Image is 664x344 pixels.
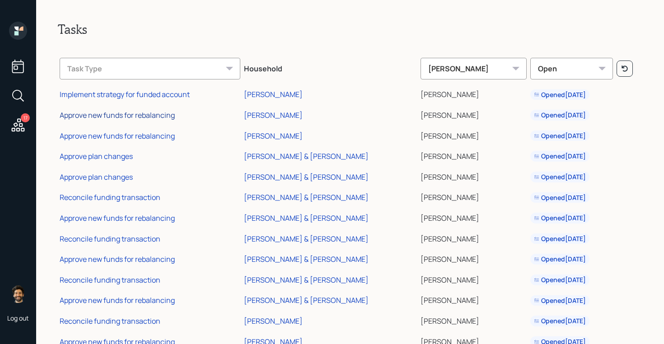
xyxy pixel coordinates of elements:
div: [PERSON_NAME] & [PERSON_NAME] [244,275,369,285]
td: [PERSON_NAME] [419,144,528,165]
td: [PERSON_NAME] [419,309,528,330]
div: Reconcile funding transaction [60,234,160,244]
div: Opened [DATE] [534,193,586,202]
div: Opened [DATE] [534,296,586,305]
div: Approve plan changes [60,172,133,182]
td: [PERSON_NAME] [419,206,528,227]
th: Household [242,51,419,83]
h2: Tasks [58,22,642,37]
td: [PERSON_NAME] [419,165,528,186]
div: [PERSON_NAME] [421,58,527,79]
div: [PERSON_NAME] [244,89,303,99]
td: [PERSON_NAME] [419,227,528,248]
td: [PERSON_NAME] [419,124,528,145]
td: [PERSON_NAME] [419,186,528,207]
div: [PERSON_NAME] & [PERSON_NAME] [244,295,369,305]
div: Opened [DATE] [534,172,586,181]
div: [PERSON_NAME] & [PERSON_NAME] [244,254,369,264]
div: Opened [DATE] [534,234,586,243]
div: [PERSON_NAME] [244,316,303,326]
div: Reconcile funding transaction [60,275,160,285]
div: [PERSON_NAME] & [PERSON_NAME] [244,234,369,244]
div: Approve plan changes [60,151,133,161]
div: Opened [DATE] [534,131,586,140]
div: [PERSON_NAME] [244,131,303,141]
div: Log out [7,314,29,322]
div: Opened [DATE] [534,152,586,161]
div: Open [530,58,613,79]
div: Approve new funds for rebalancing [60,110,175,120]
td: [PERSON_NAME] [419,268,528,289]
div: Implement strategy for funded account [60,89,190,99]
img: eric-schwartz-headshot.png [9,285,27,303]
div: Opened [DATE] [534,111,586,120]
div: [PERSON_NAME] & [PERSON_NAME] [244,213,369,223]
div: Approve new funds for rebalancing [60,254,175,264]
td: [PERSON_NAME] [419,247,528,268]
div: Opened [DATE] [534,214,586,223]
div: [PERSON_NAME] & [PERSON_NAME] [244,192,369,202]
div: Reconcile funding transaction [60,316,160,326]
td: [PERSON_NAME] [419,83,528,104]
div: 17 [21,113,30,122]
div: Opened [DATE] [534,316,586,325]
div: Opened [DATE] [534,255,586,264]
div: Approve new funds for rebalancing [60,213,175,223]
div: Opened [DATE] [534,90,586,99]
div: Reconcile funding transaction [60,192,160,202]
div: Task Type [60,58,240,79]
div: [PERSON_NAME] [244,110,303,120]
div: [PERSON_NAME] & [PERSON_NAME] [244,151,369,161]
div: Approve new funds for rebalancing [60,295,175,305]
td: [PERSON_NAME] [419,289,528,310]
div: [PERSON_NAME] & [PERSON_NAME] [244,172,369,182]
td: [PERSON_NAME] [419,103,528,124]
div: Opened [DATE] [534,275,586,284]
div: Approve new funds for rebalancing [60,131,175,141]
